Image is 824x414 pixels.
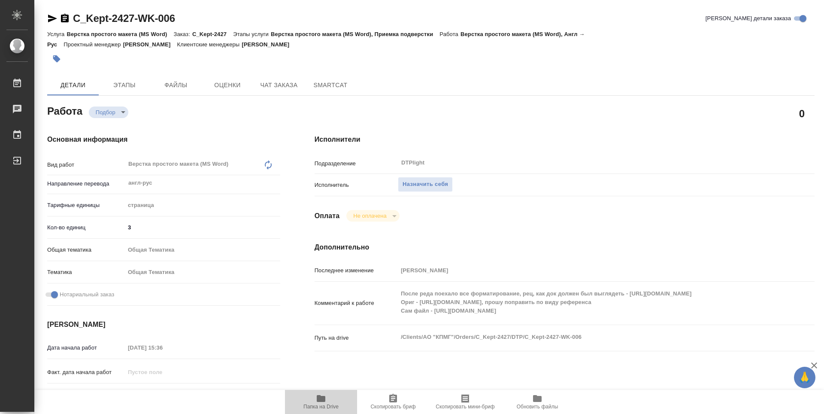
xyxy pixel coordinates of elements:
p: Подразделение [315,159,398,168]
button: Не оплачена [351,212,389,219]
h4: Дополнительно [315,242,815,253]
h4: Исполнители [315,134,815,145]
p: Последнее изменение [315,266,398,275]
div: Общая Тематика [125,265,280,280]
span: Чат заказа [258,80,300,91]
p: Комментарий к работе [315,299,398,307]
span: Скопировать мини-бриф [436,404,494,410]
button: Подбор [93,109,118,116]
p: Путь на drive [315,334,398,342]
input: Пустое поле [125,388,200,401]
span: [PERSON_NAME] детали заказа [706,14,791,23]
span: Этапы [104,80,145,91]
p: Работа [439,31,460,37]
span: Файлы [155,80,197,91]
p: [PERSON_NAME] [123,41,177,48]
span: 🙏 [797,368,812,387]
span: Оценки [207,80,248,91]
input: Пустое поле [125,341,200,354]
input: ✎ Введи что-нибудь [125,221,280,234]
div: Общая Тематика [125,243,280,257]
p: Общая тематика [47,246,125,254]
p: Исполнитель [315,181,398,189]
h2: 0 [799,106,805,121]
button: Скопировать ссылку для ЯМессенджера [47,13,58,24]
p: Услуга [47,31,67,37]
button: 🙏 [794,367,815,388]
span: Папка на Drive [303,404,339,410]
h2: Работа [47,103,82,118]
button: Скопировать мини-бриф [429,390,501,414]
span: Обновить файлы [517,404,558,410]
a: C_Kept-2427-WK-006 [73,12,175,24]
button: Обновить файлы [501,390,573,414]
h4: Оплата [315,211,340,221]
p: Направление перевода [47,180,125,188]
p: Дата начала работ [47,344,125,352]
p: Заказ: [173,31,192,37]
span: Скопировать бриф [370,404,415,410]
p: Тарифные единицы [47,201,125,210]
input: Пустое поле [125,366,200,378]
p: Кол-во единиц [47,223,125,232]
p: Вид работ [47,161,125,169]
p: Верстка простого макета (MS Word), Приемка подверстки [271,31,439,37]
div: страница [125,198,280,213]
p: Тематика [47,268,125,277]
textarea: После реда поехало все форматирование, рец, как док должен был выглядеть - [URL][DOMAIN_NAME] Ори... [398,286,773,318]
h4: Основная информация [47,134,280,145]
p: Проектный менеджер [64,41,123,48]
button: Скопировать бриф [357,390,429,414]
span: Назначить себя [403,180,448,189]
p: Верстка простого макета (MS Word) [67,31,173,37]
button: Добавить тэг [47,49,66,68]
div: Подбор [346,210,399,222]
p: Факт. дата начала работ [47,368,125,377]
div: Подбор [89,107,128,118]
textarea: /Clients/АО "КПМГ"/Orders/C_Kept-2427/DTP/C_Kept-2427-WK-006 [398,330,773,344]
p: C_Kept-2427 [192,31,233,37]
p: Этапы услуги [233,31,271,37]
h4: [PERSON_NAME] [47,320,280,330]
button: Назначить себя [398,177,453,192]
span: Детали [52,80,94,91]
button: Скопировать ссылку [60,13,70,24]
span: SmartCat [310,80,351,91]
p: [PERSON_NAME] [242,41,296,48]
span: Нотариальный заказ [60,290,114,299]
button: Папка на Drive [285,390,357,414]
p: Клиентские менеджеры [177,41,242,48]
input: Пустое поле [398,264,773,277]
